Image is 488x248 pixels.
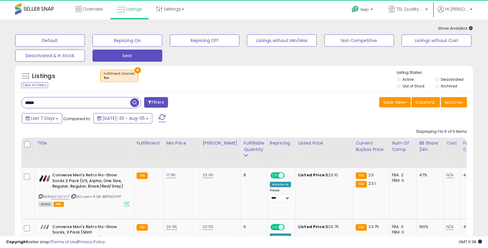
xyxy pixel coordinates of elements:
[53,202,64,207] span: FBA
[392,140,414,153] div: Num of Comp.
[441,77,464,82] label: Deactivated
[283,173,293,178] span: OFF
[92,50,162,62] button: best
[392,230,412,235] div: FBM: 0
[166,172,176,178] a: 17.95
[22,113,62,123] button: Last 7 Days
[283,225,293,230] span: OFF
[137,224,148,231] small: FBA
[368,181,376,186] span: 23.1
[166,140,197,146] div: Min Price
[463,140,486,153] div: Fulfillment Cost
[402,77,414,82] label: Active
[51,194,70,199] a: B0F1XLFVYF
[270,140,293,146] div: Repricing
[356,224,367,231] small: FBA
[324,34,394,47] button: Non Competitive
[102,115,145,121] span: [DATE]-30 - Aug-05
[402,34,471,47] button: Listings without Cost
[298,172,326,178] b: Listed Price:
[31,115,55,121] span: Last 7 Days
[368,224,379,230] span: 23.75
[202,224,213,230] a: 23.55
[244,172,262,178] div: 8
[441,83,457,89] label: Archived
[63,116,91,122] span: Compared to:
[351,5,359,13] i: Get Help
[21,82,48,88] div: Clear All Filters
[419,172,439,178] div: 47%
[438,25,473,31] span: Show Analytics
[126,6,142,12] span: Listings
[396,6,424,12] span: TSL Quality Products
[166,224,177,230] a: 20.95
[415,99,435,105] span: Columns
[37,140,131,146] div: Title
[39,172,51,184] img: 31TKYSPT4qL._SL40_.jpg
[52,172,126,191] b: Converse Men's Retro No-Show Socks 3 Pack (US, Alpha, One Size, Regular, Regular, Black/Red/Grey)
[39,224,51,230] img: 21PVSN4cNKL._SL40_.jpg
[463,172,484,178] div: 4.45
[379,97,411,107] button: Save View
[93,113,152,123] button: [DATE]-30 - Aug-05
[445,6,468,12] span: Hi [PERSON_NAME]
[356,140,387,153] div: Current Buybox Price
[32,72,55,80] h5: Listings
[446,224,454,230] a: N/A
[360,7,369,12] span: Help
[298,140,351,146] div: Listed Price
[244,224,262,230] div: 6
[15,50,85,62] button: Deactivated & In Stock
[419,224,439,230] div: 100%
[202,172,213,178] a: 23.05
[392,172,412,178] div: FBA: 2
[170,34,240,47] button: Repricing Off
[412,97,440,107] button: Columns
[6,239,105,245] div: seller snap | |
[392,224,412,230] div: FBA: 0
[83,6,103,12] span: Overview
[52,224,126,243] b: Converse Men's Retro No-Show Socks, 3 Pack (Mint Stripe/Mint/Olive, 6-12)
[298,224,326,230] b: Listed Price:
[459,239,482,245] span: 2025-08-18 11:38 GMT
[298,172,348,178] div: $23.10
[52,239,77,245] a: Terms of Use
[356,172,367,179] small: FBA
[78,239,105,245] a: Privacy Policy
[244,140,264,153] div: Fulfillable Quantity
[397,70,473,76] p: Listing States:
[247,34,317,47] button: Listings without Min/Max
[15,34,85,47] button: Default
[368,172,373,178] span: 23
[39,202,53,207] span: All listings currently available for purchase on Amazon
[71,194,121,199] span: | SKU: conv-5.28-B0F1XLFVYF
[104,76,135,80] div: fba
[347,1,379,20] a: Help
[137,140,161,146] div: Fulfillment
[6,239,28,245] strong: Copyright
[271,173,279,178] span: ON
[416,129,467,135] div: Displaying 1 to 5 of 5 items
[137,172,148,179] small: FBA
[134,67,141,73] button: ×
[438,6,472,20] a: Hi [PERSON_NAME]
[104,71,135,80] span: Fulfillment channel :
[92,34,162,47] button: Repricing On
[39,172,129,206] div: ASIN:
[270,182,291,187] div: Amazon AI
[446,172,454,178] a: N/A
[270,188,291,202] div: Preset:
[441,97,467,107] button: Actions
[446,140,458,146] div: Cost
[202,140,238,146] div: [PERSON_NAME]
[271,225,279,230] span: ON
[298,224,348,230] div: $23.75
[392,178,412,183] div: FBM: 0
[419,140,441,153] div: BB Share 24h.
[356,181,367,188] small: FBA
[463,224,484,230] div: 4.67
[402,83,425,89] label: Out of Stock
[144,97,168,108] button: Filters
